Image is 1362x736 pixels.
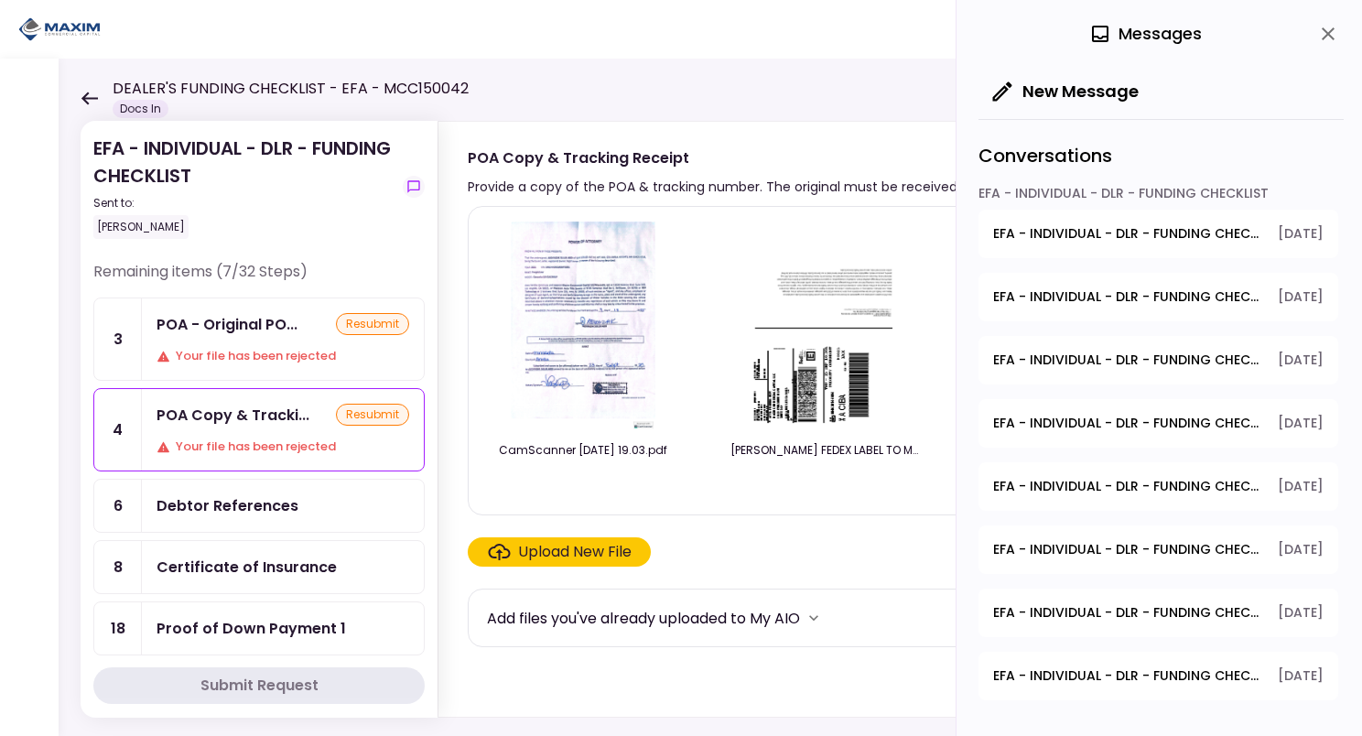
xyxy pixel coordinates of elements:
img: Partner icon [18,16,101,43]
span: [DATE] [1278,603,1324,622]
div: POA Copy & Tracking Receipt [468,146,1063,169]
span: [DATE] [1278,351,1324,370]
div: POA Copy & Tracking Receipt [157,404,309,427]
a: 4POA Copy & Tracking ReceiptresubmitYour file has been rejected [93,388,425,471]
span: [DATE] [1278,224,1324,244]
span: EFA - INDIVIDUAL - DLR - FUNDING CHECKLIST - POA Copy & Tracking Receipt [993,287,1265,307]
span: EFA - INDIVIDUAL - DLR - FUNDING CHECKLIST - Title Guarantee [993,351,1265,370]
div: 3 [94,298,142,380]
div: 8 [94,541,142,593]
div: Remaining items (7/32 Steps) [93,261,425,298]
span: [DATE] [1278,287,1324,307]
button: New Message [978,68,1153,115]
div: Conversations [978,119,1344,184]
div: 18 [94,602,142,655]
div: Proof of Down Payment 1 [157,617,346,640]
div: Messages [1089,20,1202,48]
span: EFA - INDIVIDUAL - DLR - FUNDING CHECKLIST - Dealer's Final Invoice [993,666,1265,686]
button: open-conversation [978,399,1338,448]
span: EFA - INDIVIDUAL - DLR - FUNDING CHECKLIST - POA - Original POA (not CA or GA) [993,224,1265,244]
div: ABDIRAZAK ABDI FEDEX LABEL TO MAXIM.pdf [730,442,923,459]
div: CamScanner 9-23-25 19.03.pdf [487,442,679,459]
span: EFA - INDIVIDUAL - DLR - FUNDING CHECKLIST - Title Reassignment [993,414,1265,433]
div: EFA - INDIVIDUAL - DLR - FUNDING CHECKLIST [978,184,1338,210]
div: Your file has been rejected [157,438,409,456]
button: Submit Request [93,667,425,704]
button: more [800,604,827,632]
button: open-conversation [978,589,1338,637]
span: Click here to upload the required document [468,537,651,567]
span: [DATE] [1278,477,1324,496]
a: 18Proof of Down Payment 1 [93,601,425,655]
div: 6 [94,480,142,532]
div: EFA - INDIVIDUAL - DLR - FUNDING CHECKLIST [93,135,395,239]
button: show-messages [403,176,425,198]
div: Add files you've already uploaded to My AIO [487,607,800,630]
button: open-conversation [978,462,1338,511]
span: EFA - INDIVIDUAL - DLR - FUNDING CHECKLIST - GPS Units Ordered [993,603,1265,622]
div: Certificate of Insurance [157,556,337,579]
div: Provide a copy of the POA & tracking number. The original must be received prior to funding. [468,176,1063,198]
div: POA - Original POA (not CA or GA) [157,313,297,336]
span: EFA - INDIVIDUAL - DLR - FUNDING CHECKLIST - Debtor Sales Tax Treatment [993,540,1265,559]
div: 4 [94,389,142,471]
button: open-conversation [978,273,1338,321]
span: [DATE] [1278,540,1324,559]
div: Your file has been rejected [157,347,409,365]
button: open-conversation [978,210,1338,258]
div: Submit Request [200,675,319,697]
button: open-conversation [978,525,1338,574]
span: [DATE] [1278,666,1324,686]
div: Docs In [113,100,168,118]
div: POA Copy & Tracking ReceiptProvide a copy of the POA & tracking number. The original must be rece... [438,121,1325,718]
span: [DATE] [1278,414,1324,433]
a: 6Debtor References [93,479,425,533]
button: open-conversation [978,336,1338,384]
div: Debtor References [157,494,298,517]
button: close [1313,18,1344,49]
a: 3POA - Original POA (not CA or GA)resubmitYour file has been rejected [93,298,425,381]
div: resubmit [336,313,409,335]
span: EFA - INDIVIDUAL - DLR - FUNDING CHECKLIST [993,477,1265,496]
div: Upload New File [518,541,632,563]
button: open-conversation [978,652,1338,700]
div: Sent to: [93,195,395,211]
div: [PERSON_NAME] [93,215,189,239]
div: resubmit [336,404,409,426]
a: 8Certificate of Insurance [93,540,425,594]
h1: DEALER'S FUNDING CHECKLIST - EFA - MCC150042 [113,78,469,100]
